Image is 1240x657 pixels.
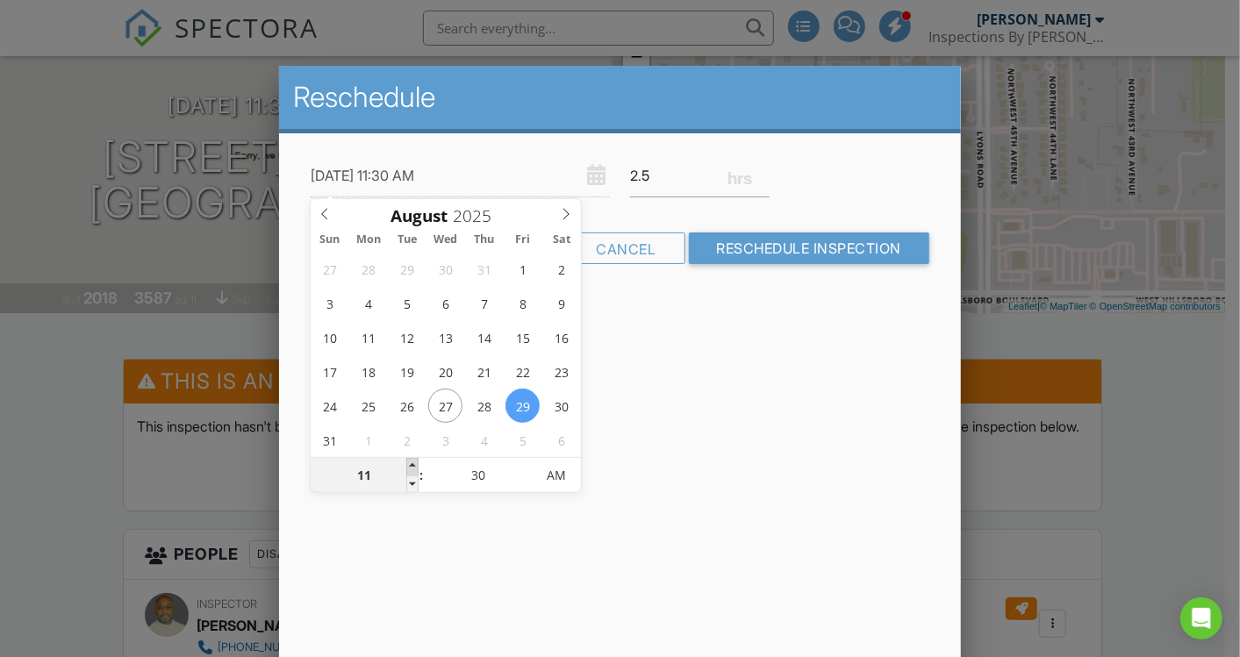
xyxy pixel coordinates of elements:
span: July 29, 2025 [390,252,424,286]
span: August 13, 2025 [428,320,462,354]
h2: Reschedule [293,80,947,115]
span: August 22, 2025 [505,354,540,389]
span: : [419,458,424,493]
span: Sat [542,234,581,246]
span: August 7, 2025 [467,286,501,320]
span: July 30, 2025 [428,252,462,286]
span: August 6, 2025 [428,286,462,320]
input: Reschedule Inspection [689,232,930,264]
span: September 3, 2025 [428,423,462,457]
span: Mon [349,234,388,246]
span: July 28, 2025 [351,252,385,286]
span: August 2, 2025 [544,252,578,286]
span: August 4, 2025 [351,286,385,320]
div: Cancel [568,232,685,264]
span: Sun [311,234,349,246]
span: August 26, 2025 [390,389,424,423]
span: August 27, 2025 [428,389,462,423]
span: August 29, 2025 [505,389,540,423]
span: July 27, 2025 [312,252,347,286]
span: August 24, 2025 [312,389,347,423]
span: Click to toggle [532,458,580,493]
span: August 8, 2025 [505,286,540,320]
span: Wed [426,234,465,246]
span: Tue [388,234,426,246]
span: August 30, 2025 [544,389,578,423]
span: September 4, 2025 [467,423,501,457]
input: Scroll to increment [448,204,505,227]
span: August 11, 2025 [351,320,385,354]
span: August 1, 2025 [505,252,540,286]
span: August 28, 2025 [467,389,501,423]
span: August 10, 2025 [312,320,347,354]
span: July 31, 2025 [467,252,501,286]
input: Scroll to increment [424,458,532,493]
span: August 21, 2025 [467,354,501,389]
span: August 15, 2025 [505,320,540,354]
span: Fri [504,234,542,246]
span: August 17, 2025 [312,354,347,389]
span: August 19, 2025 [390,354,424,389]
span: August 12, 2025 [390,320,424,354]
span: Scroll to increment [391,208,448,225]
span: September 6, 2025 [544,423,578,457]
span: August 5, 2025 [390,286,424,320]
input: Scroll to increment [311,458,419,493]
span: August 20, 2025 [428,354,462,389]
span: September 1, 2025 [351,423,385,457]
span: August 14, 2025 [467,320,501,354]
span: August 18, 2025 [351,354,385,389]
span: August 23, 2025 [544,354,578,389]
span: September 5, 2025 [505,423,540,457]
span: August 9, 2025 [544,286,578,320]
span: September 2, 2025 [390,423,424,457]
span: August 25, 2025 [351,389,385,423]
span: August 3, 2025 [312,286,347,320]
span: August 31, 2025 [312,423,347,457]
span: August 16, 2025 [544,320,578,354]
span: Thu [465,234,504,246]
div: Open Intercom Messenger [1180,597,1222,639]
